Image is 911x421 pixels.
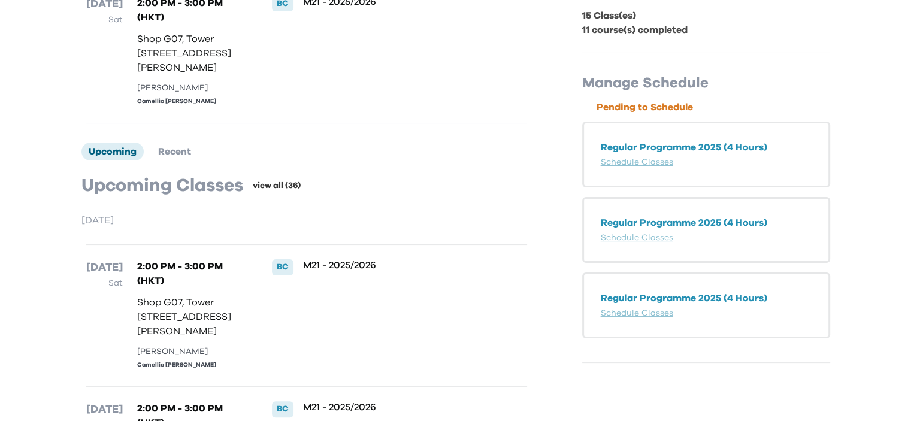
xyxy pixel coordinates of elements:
b: 11 course(s) completed [582,25,688,35]
div: BC [272,259,293,275]
p: [DATE] [86,401,123,418]
a: Schedule Classes [601,234,673,242]
span: Recent [158,147,191,156]
p: Regular Programme 2025 (4 Hours) [601,216,812,230]
p: Shop G07, Tower [STREET_ADDRESS][PERSON_NAME] [137,32,247,75]
a: Schedule Classes [601,158,673,166]
div: BC [272,401,293,417]
div: Camellia [PERSON_NAME] [137,361,247,369]
p: M21 - 2025/2026 [303,401,487,413]
div: [PERSON_NAME] [137,82,247,95]
p: Pending to Schedule [597,100,830,114]
span: Upcoming [89,147,137,156]
p: M21 - 2025/2026 [303,259,487,271]
p: Upcoming Classes [81,175,243,196]
a: Schedule Classes [601,309,673,317]
p: 2:00 PM - 3:00 PM (HKT) [137,259,247,288]
p: Sat [86,13,123,27]
p: Regular Programme 2025 (4 Hours) [601,140,812,155]
b: 15 Class(es) [582,11,636,20]
div: Camellia [PERSON_NAME] [137,97,247,106]
p: Shop G07, Tower [STREET_ADDRESS][PERSON_NAME] [137,295,247,338]
p: Sat [86,276,123,290]
p: [DATE] [86,259,123,276]
div: [PERSON_NAME] [137,346,247,358]
p: Regular Programme 2025 (4 Hours) [601,291,812,305]
p: [DATE] [81,213,532,228]
a: view all (36) [253,180,301,192]
p: Manage Schedule [582,74,830,93]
